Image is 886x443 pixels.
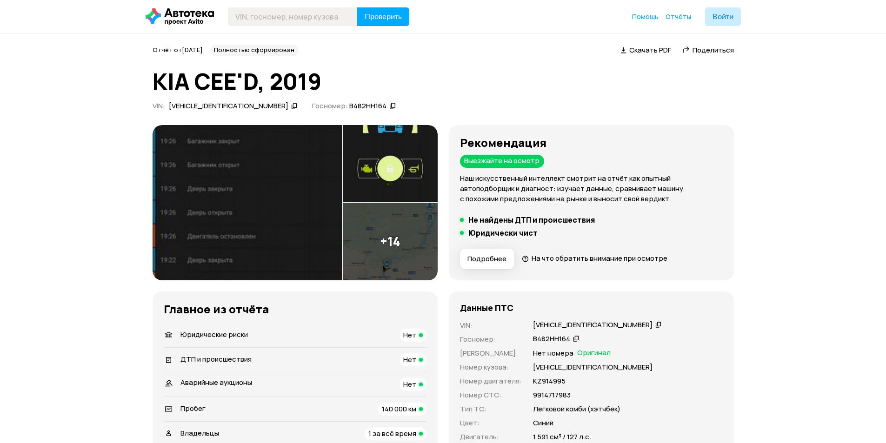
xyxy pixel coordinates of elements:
[629,45,671,55] span: Скачать PDF
[533,362,653,372] p: [VEHICLE_IDENTIFICATION_NUMBER]
[533,390,571,400] p: 9914717983
[460,320,522,331] p: VIN :
[533,432,591,442] p: 1 591 см³ / 127 л.с.
[382,404,416,414] span: 140 000 км
[682,45,734,55] a: Поделиться
[368,429,416,438] span: 1 за всё время
[522,253,668,263] a: На что обратить внимание при осмотре
[460,376,522,386] p: Номер двигателя :
[620,45,671,55] a: Скачать PDF
[460,390,522,400] p: Номер СТС :
[365,13,402,20] span: Проверить
[533,418,553,428] p: Синий
[460,249,514,269] button: Подробнее
[210,45,298,56] div: Полностью сформирован
[153,46,203,54] span: Отчёт от [DATE]
[180,377,252,387] span: Аварийные аукционы
[460,155,544,168] div: Выезжайте на осмотр
[169,101,288,111] div: [VEHICLE_IDENTIFICATION_NUMBER]
[532,253,667,263] span: На что обратить внимание при осмотре
[180,354,252,364] span: ДТП и происшествия
[153,101,165,111] span: VIN :
[468,215,595,225] h5: Не найдены ДТП и происшествия
[403,379,416,389] span: Нет
[403,355,416,364] span: Нет
[349,101,386,111] div: В482НН164
[713,13,733,20] span: Войти
[153,69,734,94] h1: KIA CEE'D, 2019
[312,101,348,111] span: Госномер:
[460,418,522,428] p: Цвет :
[533,376,566,386] p: КZ914995
[577,348,611,358] span: Оригинал
[468,228,538,238] h5: Юридически чист
[460,404,522,414] p: Тип ТС :
[693,45,734,55] span: Поделиться
[533,348,573,358] p: Нет номера
[533,320,653,330] div: [VEHICLE_IDENTIFICATION_NUMBER]
[180,428,219,438] span: Владельцы
[666,12,691,21] a: Отчёты
[460,432,522,442] p: Двигатель :
[460,334,522,344] p: Госномер :
[460,348,522,358] p: [PERSON_NAME] :
[632,12,659,21] a: Помощь
[180,330,248,339] span: Юридические риски
[533,334,570,344] div: В482НН164
[403,330,416,340] span: Нет
[460,136,723,149] h3: Рекомендация
[533,404,620,414] p: Легковой комби (хэтчбек)
[705,7,741,26] button: Войти
[460,362,522,372] p: Номер кузова :
[467,254,506,264] span: Подробнее
[180,403,206,413] span: Пробег
[460,173,723,204] p: Наш искусственный интеллект смотрит на отчёт как опытный автоподборщик и диагност: изучает данные...
[228,7,358,26] input: VIN, госномер, номер кузова
[357,7,409,26] button: Проверить
[460,303,513,313] h4: Данные ПТС
[164,303,426,316] h3: Главное из отчёта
